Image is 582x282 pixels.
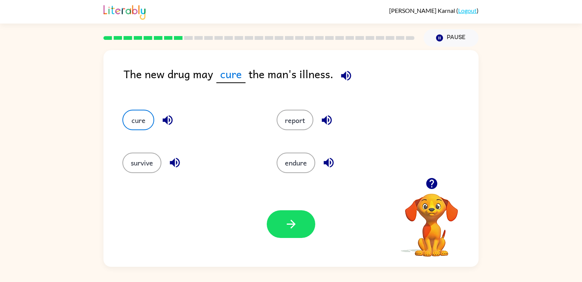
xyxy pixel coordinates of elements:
span: [PERSON_NAME] Karnal [389,7,456,14]
button: Pause [424,29,479,47]
div: ( ) [389,7,479,14]
button: endure [277,153,315,173]
div: The new drug may the man's illness. [124,65,479,95]
img: Literably [103,3,145,20]
video: Your browser must support playing .mp4 files to use Literably. Please try using another browser. [394,182,469,258]
a: Logout [458,7,477,14]
span: cure [216,65,246,83]
button: survive [122,153,161,173]
button: cure [122,110,154,130]
button: report [277,110,313,130]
